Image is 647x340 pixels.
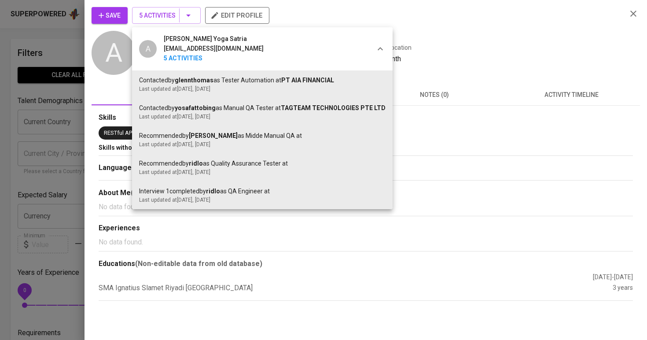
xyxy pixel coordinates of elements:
div: Recommended by as Midde Manual QA at [139,131,386,140]
div: A [139,40,157,58]
div: Last updated at [DATE] , [DATE] [139,113,386,121]
div: Last updated at [DATE] , [DATE] [139,140,386,148]
div: Last updated at [DATE] , [DATE] [139,196,386,204]
div: Recommended by as Quality Assurance Tester at [139,159,386,168]
div: Last updated at [DATE] , [DATE] [139,85,386,93]
span: [PERSON_NAME] Yoga Satria [164,34,247,44]
div: A[PERSON_NAME] Yoga Satria[EMAIL_ADDRESS][DOMAIN_NAME]5 Activities [132,27,393,70]
div: Last updated at [DATE] , [DATE] [139,168,386,176]
b: 5 Activities [164,54,264,63]
b: yosafattobing [175,104,216,111]
div: Contacted by as Manual QA Tester at [139,103,386,113]
b: [PERSON_NAME] [189,132,238,139]
span: PT AIA FINANCIAL [281,77,334,84]
b: ridlo [206,188,220,195]
span: TAGTEAM TECHNOLOGIES PTE LTD [281,104,386,111]
div: Interview 1 by as QA Engineer at [139,187,386,196]
div: [EMAIL_ADDRESS][DOMAIN_NAME] [164,44,264,54]
span: Completed [169,188,199,195]
b: glennthomas [175,77,213,84]
div: Contacted by as Tester Automation at [139,76,386,85]
b: ridlo [189,160,203,167]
